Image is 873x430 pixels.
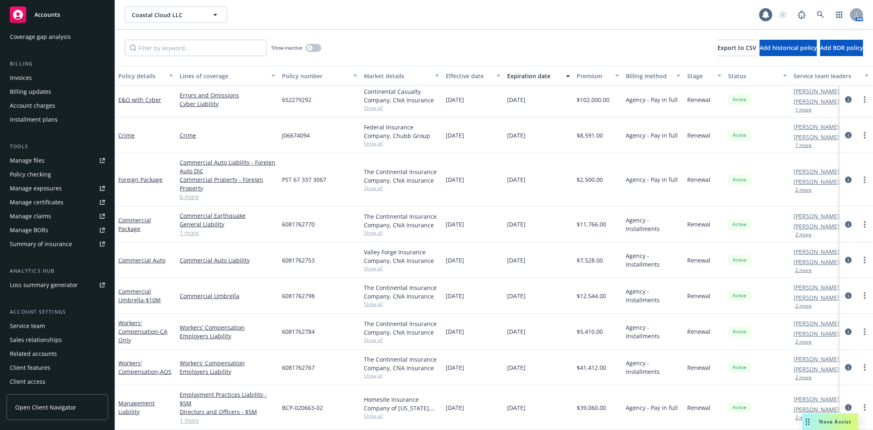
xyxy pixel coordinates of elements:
[794,87,839,95] a: [PERSON_NAME]
[7,143,108,151] div: Tools
[794,247,839,256] a: [PERSON_NAME]
[125,40,266,56] input: Filter by keyword...
[820,44,863,52] span: Add BOR policy
[844,220,853,229] a: circleInformation
[794,177,839,186] a: [PERSON_NAME]
[860,95,870,104] a: more
[10,71,32,84] div: Invoices
[364,248,439,265] div: Valley Forge Insurance Company, CNA Insurance
[7,333,108,346] a: Sales relationships
[7,85,108,98] a: Billing updates
[442,66,504,86] button: Effective date
[717,40,756,56] button: Export to CSV
[446,256,464,265] span: [DATE]
[687,292,711,300] span: Renewal
[180,332,275,340] a: Employers Liability
[115,66,176,86] button: Policy details
[118,287,161,304] a: Commercial Umbrella
[687,95,711,104] span: Renewal
[282,72,348,80] div: Policy number
[7,278,108,292] a: Loss summary generator
[687,131,711,140] span: Renewal
[844,362,853,372] a: circleInformation
[507,327,526,336] span: [DATE]
[731,256,748,264] span: Active
[364,301,439,308] span: Show all
[626,95,678,104] span: Agency - Pay in full
[364,167,439,185] div: The Continental Insurance Company, CNA Insurance
[10,99,55,112] div: Account charges
[361,66,442,86] button: Market details
[180,175,275,192] a: Commercial Property - Foreign Property
[844,175,853,185] a: circleInformation
[180,100,275,108] a: Cyber Liability
[687,403,711,412] span: Renewal
[7,267,108,275] div: Analytics hub
[364,395,439,412] div: Homesite Insurance Company of [US_STATE], Homesite Group Incorporated, RT Specialty Insurance Ser...
[7,238,108,251] a: Summary of insurance
[731,364,748,371] span: Active
[731,404,748,411] span: Active
[15,403,76,412] span: Open Client Navigator
[795,143,812,148] button: 1 more
[731,96,748,103] span: Active
[860,255,870,265] a: more
[760,44,817,52] span: Add historical policy
[10,154,45,167] div: Manage files
[831,7,848,23] a: Switch app
[282,256,315,265] span: 6081762753
[577,363,606,372] span: $41,412.00
[446,220,464,229] span: [DATE]
[687,175,711,184] span: Renewal
[118,399,155,416] a: Management Liability
[794,167,839,176] a: [PERSON_NAME]
[7,375,108,388] a: Client access
[118,319,167,344] a: Workers' Compensation
[626,403,678,412] span: Agency - Pay in full
[760,40,817,56] button: Add historical policy
[626,72,672,80] div: Billing method
[687,256,711,265] span: Renewal
[7,182,108,195] span: Manage exposures
[687,72,713,80] div: Stage
[577,220,606,229] span: $11,766.00
[731,292,748,299] span: Active
[118,256,165,264] a: Commercial Auto
[180,211,275,220] a: Commercial Earthquake
[860,362,870,372] a: more
[844,95,853,104] a: circleInformation
[10,85,51,98] div: Billing updates
[446,363,464,372] span: [DATE]
[687,363,711,372] span: Renewal
[180,323,275,332] a: Workers' Compensation
[446,131,464,140] span: [DATE]
[794,365,839,373] a: [PERSON_NAME]
[180,220,275,229] a: General Liability
[860,403,870,412] a: more
[860,175,870,185] a: more
[10,30,71,43] div: Coverage gap analysis
[125,7,227,23] button: Coastal Cloud LLC
[10,113,58,126] div: Installment plans
[626,131,678,140] span: Agency - Pay in full
[7,224,108,237] a: Manage BORs
[180,407,275,416] a: Directors and Officers - $5M
[180,416,275,425] a: 1 more
[176,66,279,86] button: Lines of coverage
[626,175,678,184] span: Agency - Pay in full
[507,95,526,104] span: [DATE]
[118,131,135,139] a: Crime
[687,220,711,229] span: Renewal
[577,403,606,412] span: $39,060.00
[180,72,266,80] div: Lines of coverage
[794,395,839,403] a: [PERSON_NAME]
[364,72,430,80] div: Market details
[446,95,464,104] span: [DATE]
[282,131,310,140] span: J06674094
[144,296,161,304] span: - $10M
[794,222,839,231] a: [PERSON_NAME]
[794,122,839,131] a: [PERSON_NAME]
[794,72,860,80] div: Service team leaders
[180,292,275,300] a: Commercial Umbrella
[731,131,748,139] span: Active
